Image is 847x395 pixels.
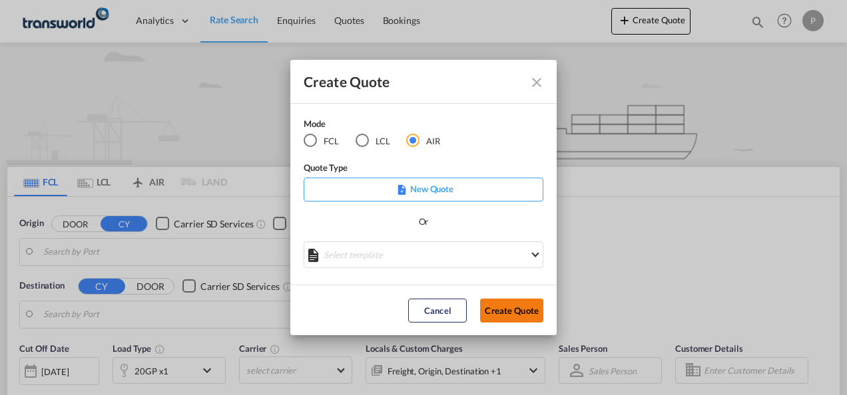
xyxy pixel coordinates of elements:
md-radio-button: LCL [356,134,390,148]
div: Or [419,215,429,228]
md-icon: Close dialog [529,74,545,90]
p: New Quote [308,182,539,196]
div: Mode [304,117,457,134]
button: Create Quote [480,299,543,323]
md-radio-button: AIR [406,134,440,148]
div: New Quote [304,178,543,201]
md-dialog: Create QuoteModeFCL LCLAIR ... [290,60,557,336]
div: Quote Type [304,161,543,178]
button: Cancel [408,299,467,323]
button: Close dialog [523,69,547,93]
div: Create Quote [304,73,519,90]
md-select: Select template [304,241,543,268]
md-radio-button: FCL [304,134,339,148]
